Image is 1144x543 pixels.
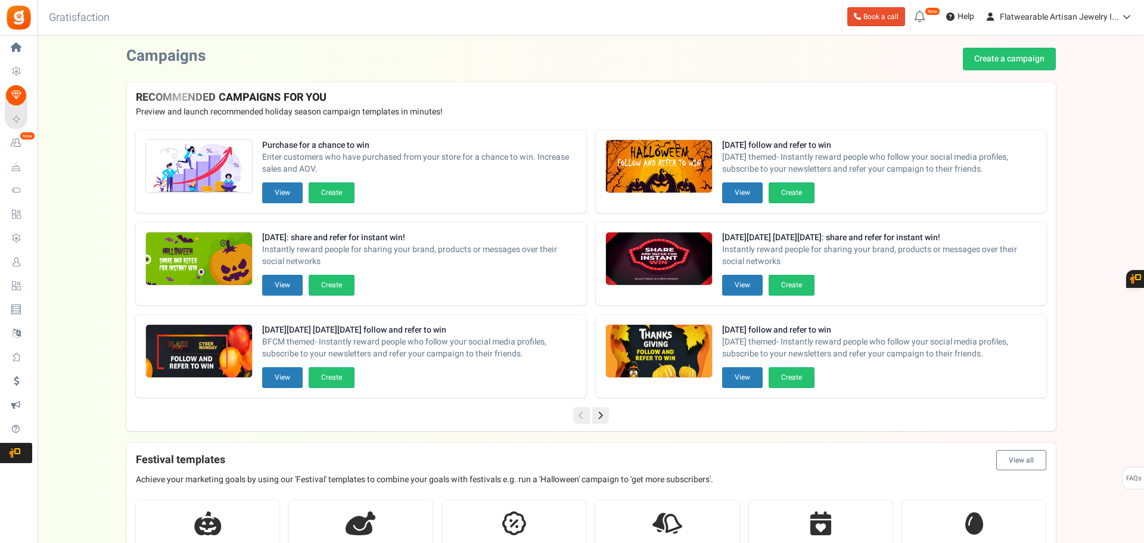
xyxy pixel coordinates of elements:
span: [DATE] themed- Instantly reward people who follow your social media profiles, subscribe to your n... [722,151,1037,175]
button: View [722,367,763,388]
a: New [5,133,32,153]
img: Recommended Campaigns [146,325,252,378]
button: View [722,182,763,203]
button: View [262,182,303,203]
h2: Campaigns [126,48,206,65]
h3: Gratisfaction [36,6,123,30]
img: Recommended Campaigns [146,232,252,286]
button: View [722,275,763,296]
img: Recommended Campaigns [606,140,712,194]
strong: [DATE]: share and refer for instant win! [262,232,577,244]
em: New [20,132,35,140]
img: Recommended Campaigns [146,140,252,194]
a: Create a campaign [963,48,1056,70]
em: New [925,7,940,15]
button: View all [996,450,1046,470]
button: Create [309,275,355,296]
span: Help [955,11,974,23]
button: View [262,367,303,388]
button: View [262,275,303,296]
h4: Festival templates [136,450,1046,470]
a: Book a call [847,7,905,26]
span: Enter customers who have purchased from your store for a chance to win. Increase sales and AOV. [262,151,577,175]
span: Instantly reward people for sharing your brand, products or messages over their social networks [722,244,1037,268]
img: Gratisfaction [5,4,32,31]
strong: [DATE][DATE] [DATE][DATE]: share and refer for instant win! [722,232,1037,244]
a: Help [941,7,979,26]
span: [DATE] themed- Instantly reward people who follow your social media profiles, subscribe to your n... [722,336,1037,360]
h4: RECOMMENDED CAMPAIGNS FOR YOU [136,92,1046,104]
p: Preview and launch recommended holiday season campaign templates in minutes! [136,106,1046,118]
button: Create [309,182,355,203]
strong: [DATE] follow and refer to win [722,139,1037,151]
button: Create [769,275,815,296]
strong: [DATE][DATE] [DATE][DATE] follow and refer to win [262,324,577,336]
button: Create [769,367,815,388]
button: Create [769,182,815,203]
span: Flatwearable Artisan Jewelry I... [1000,11,1119,23]
span: Instantly reward people for sharing your brand, products or messages over their social networks [262,244,577,268]
button: Create [309,367,355,388]
strong: [DATE] follow and refer to win [722,324,1037,336]
img: Recommended Campaigns [606,325,712,378]
p: Achieve your marketing goals by using our 'Festival' templates to combine your goals with festiva... [136,474,1046,486]
strong: Purchase for a chance to win [262,139,577,151]
img: Recommended Campaigns [606,232,712,286]
span: BFCM themed- Instantly reward people who follow your social media profiles, subscribe to your new... [262,336,577,360]
span: FAQs [1126,467,1142,490]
